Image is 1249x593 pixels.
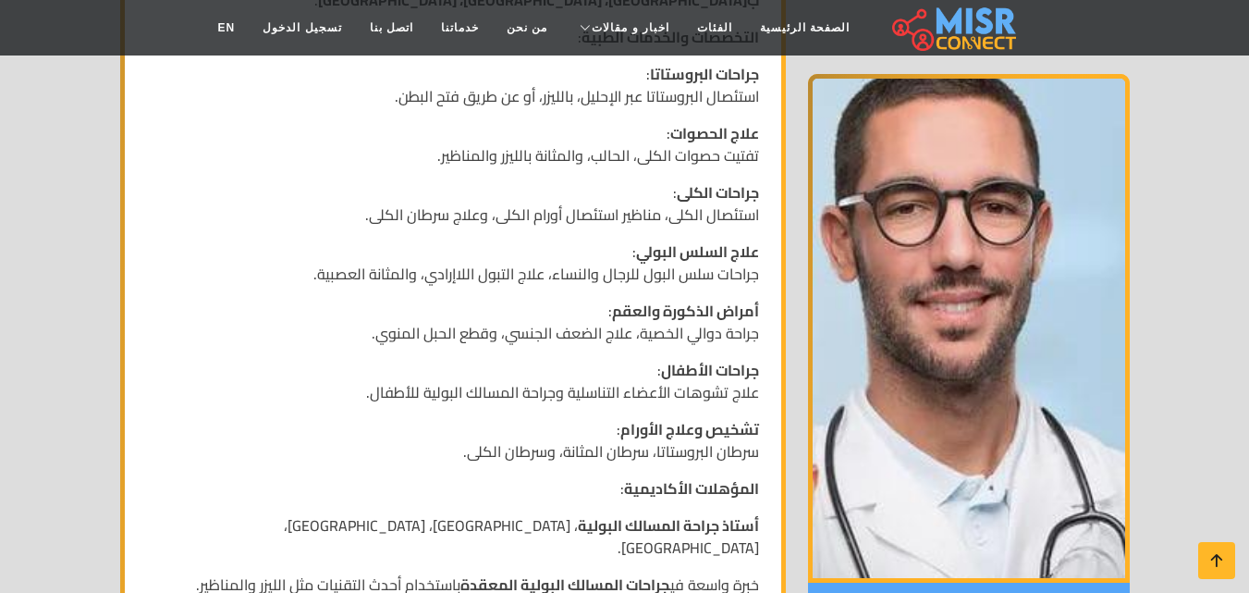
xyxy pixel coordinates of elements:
[204,10,250,45] a: EN
[808,74,1130,583] img: دكتور كريم محمود ضو
[249,10,355,45] a: تسجيل الدخول
[677,179,759,206] strong: جراحات الكلى
[683,10,746,45] a: الفئات
[493,10,561,45] a: من نحن
[578,512,759,539] strong: أستاذ جراحة المسالك البولية
[612,297,759,325] strong: أمراض الذكورة والعقم
[147,418,759,463] p: : سرطان البروستاتا، سرطان المثانة، وسرطان الكلى.
[147,181,759,226] p: : استئصال الكلى، مناظير استئصال أورام الكلى، وعلاج سرطان الكلى.
[620,415,759,443] strong: تشخيص وعلاج الأورام
[670,119,759,147] strong: علاج الحصوات
[746,10,863,45] a: الصفحة الرئيسية
[892,5,1016,51] img: main.misr_connect
[592,19,669,36] span: اخبار و مقالات
[356,10,427,45] a: اتصل بنا
[624,475,759,502] strong: المؤهلات الأكاديمية
[561,10,683,45] a: اخبار و مقالات
[636,238,759,266] strong: علاج السلس البولي
[650,60,759,88] strong: جراحات البروستاتا
[147,241,759,285] p: : جراحات سلس البول للرجال والنساء، علاج التبول اللاإرادي، والمثانة العصبية.
[661,356,759,384] strong: جراحات الأطفال
[147,300,759,344] p: : جراحة دوالي الخصية، علاج الضعف الجنسي، وقطع الحبل المنوي.
[147,477,759,500] p: :
[147,122,759,167] p: : تفتيت حصوات الكلى، الحالب، والمثانة بالليزر والمناظير.
[147,63,759,107] p: : استئصال البروستاتا عبر الإحليل، بالليزر، أو عن طريق فتح البطن.
[147,514,759,559] p: ، [GEOGRAPHIC_DATA]، [GEOGRAPHIC_DATA]، [GEOGRAPHIC_DATA].
[147,359,759,403] p: : علاج تشوهات الأعضاء التناسلية وجراحة المسالك البولية للأطفال.
[427,10,493,45] a: خدماتنا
